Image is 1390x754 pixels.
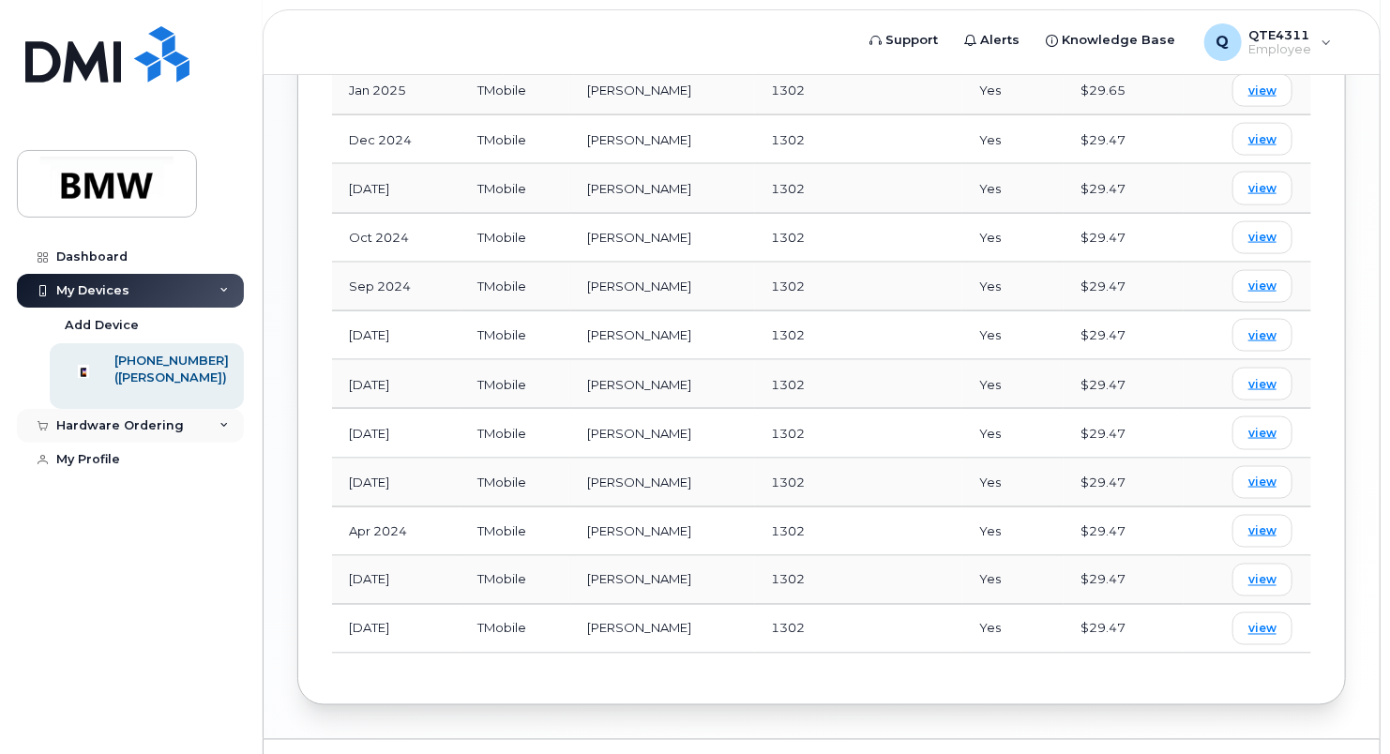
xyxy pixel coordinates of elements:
td: TMobile [461,605,570,654]
div: $29.47 [1080,376,1167,394]
div: $29.47 [1080,326,1167,344]
span: QTE4311 [1249,27,1312,42]
a: view [1232,221,1292,254]
span: 1302 [772,523,806,538]
span: 1302 [772,572,806,587]
span: 1302 [772,230,806,245]
td: [PERSON_NAME] [571,164,755,213]
span: view [1248,229,1277,246]
td: Yes [962,459,1064,507]
td: Yes [962,360,1064,409]
td: TMobile [461,556,570,605]
a: view [1232,612,1292,645]
span: view [1248,278,1277,294]
div: $29.47 [1080,180,1167,198]
td: Sep 2024 [332,263,461,311]
a: view [1232,123,1292,156]
span: view [1248,83,1277,99]
span: Alerts [981,31,1020,50]
td: [DATE] [332,409,461,458]
span: 1302 [772,132,806,147]
td: TMobile [461,360,570,409]
td: TMobile [461,115,570,164]
td: [DATE] [332,459,461,507]
td: TMobile [461,409,570,458]
td: TMobile [461,459,570,507]
iframe: Messenger Launcher [1308,672,1376,740]
span: 1302 [772,279,806,294]
a: Alerts [952,22,1034,59]
td: Dec 2024 [332,115,461,164]
a: view [1232,416,1292,449]
span: view [1248,180,1277,197]
td: [PERSON_NAME] [571,360,755,409]
td: [PERSON_NAME] [571,311,755,360]
td: TMobile [461,311,570,360]
div: $29.47 [1080,278,1167,295]
div: $29.47 [1080,571,1167,589]
td: TMobile [461,263,570,311]
a: view [1232,368,1292,400]
span: Knowledge Base [1063,31,1176,50]
span: 1302 [772,377,806,392]
td: [DATE] [332,605,461,654]
td: TMobile [461,67,570,115]
span: 1302 [772,475,806,490]
td: Yes [962,311,1064,360]
td: [PERSON_NAME] [571,214,755,263]
span: 1302 [772,426,806,441]
td: Yes [962,409,1064,458]
span: view [1248,572,1277,589]
span: 1302 [772,181,806,196]
td: TMobile [461,214,570,263]
a: view [1232,564,1292,596]
td: [PERSON_NAME] [571,556,755,605]
a: view [1232,270,1292,303]
span: 1302 [772,621,806,636]
td: Apr 2024 [332,507,461,556]
td: Yes [962,605,1064,654]
div: $29.47 [1080,229,1167,247]
div: $29.47 [1080,620,1167,638]
td: Yes [962,507,1064,556]
div: $29.47 [1080,522,1167,540]
td: [DATE] [332,556,461,605]
span: 1302 [772,83,806,98]
div: $29.65 [1080,82,1167,99]
td: Yes [962,115,1064,164]
td: [DATE] [332,360,461,409]
span: view [1248,425,1277,442]
td: [PERSON_NAME] [571,459,755,507]
a: Knowledge Base [1034,22,1189,59]
td: [DATE] [332,311,461,360]
td: [PERSON_NAME] [571,605,755,654]
span: view [1248,327,1277,344]
a: view [1232,74,1292,107]
div: $29.47 [1080,474,1167,491]
span: 1302 [772,327,806,342]
span: view [1248,474,1277,490]
td: Yes [962,164,1064,213]
span: Support [886,31,939,50]
td: Yes [962,67,1064,115]
div: $29.47 [1080,131,1167,149]
span: Q [1216,31,1230,53]
td: [PERSON_NAME] [571,507,755,556]
td: [DATE] [332,164,461,213]
td: Jan 2025 [332,67,461,115]
a: view [1232,515,1292,548]
td: [PERSON_NAME] [571,115,755,164]
div: QTE4311 [1191,23,1345,61]
td: Oct 2024 [332,214,461,263]
td: Yes [962,556,1064,605]
a: Support [857,22,952,59]
td: Yes [962,263,1064,311]
span: Employee [1249,42,1312,57]
td: [PERSON_NAME] [571,409,755,458]
div: $29.47 [1080,425,1167,443]
td: TMobile [461,507,570,556]
td: TMobile [461,164,570,213]
span: view [1248,621,1277,638]
a: view [1232,172,1292,204]
a: view [1232,319,1292,352]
